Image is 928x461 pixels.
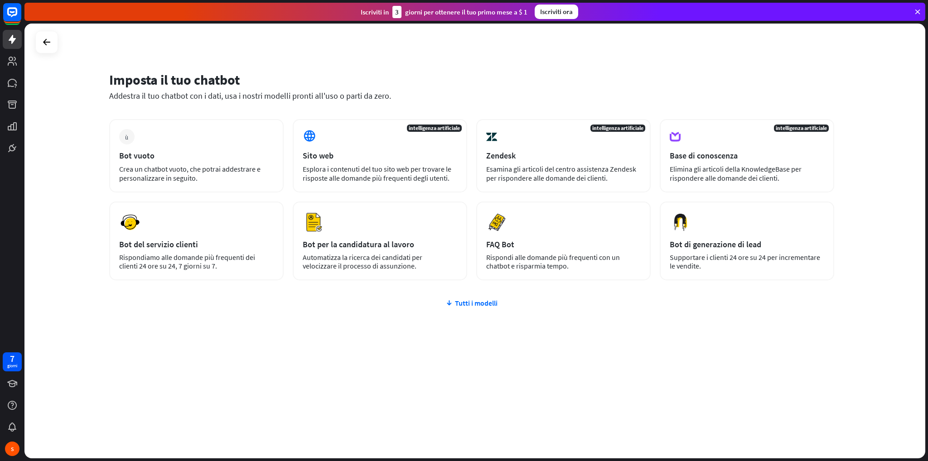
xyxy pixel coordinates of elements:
font: Iscriviti ora [540,7,573,16]
a: 7 giorni [3,352,22,371]
font: giorni per ottenere il tuo primo mese a $ 1 [405,8,527,16]
font: S [11,446,14,452]
font: 3 [395,8,399,16]
font: 7 [10,353,14,364]
font: Iscriviti in [361,8,389,16]
font: giorni [7,363,17,369]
